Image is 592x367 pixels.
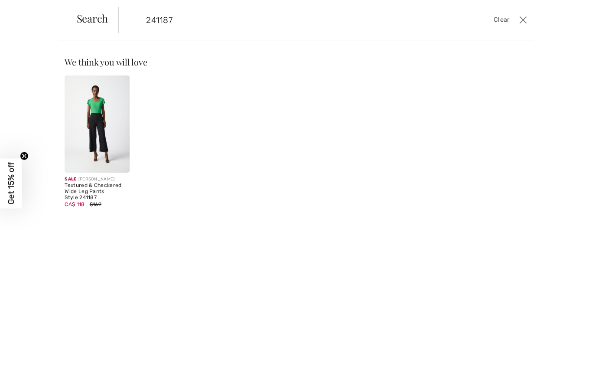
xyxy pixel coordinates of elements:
span: Search [77,13,108,23]
div: Textured & Checkered Wide Leg Pants Style 241187 [65,183,129,200]
span: We think you will love [65,56,147,68]
span: Clear [494,15,510,25]
span: $169 [90,201,101,207]
span: CA$ 118 [65,201,85,207]
input: TYPE TO SEARCH [140,7,422,33]
button: Close [517,13,530,27]
span: Get 15% off [6,162,16,205]
img: Textured & Checkered Wide Leg Pants Style 241187. Black [65,75,129,173]
span: Sale [65,177,76,182]
button: Close teaser [20,152,29,161]
div: [PERSON_NAME] [65,176,129,183]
